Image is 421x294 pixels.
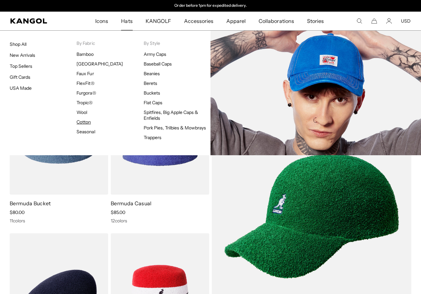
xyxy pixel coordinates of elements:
[111,218,209,224] div: 12 colors
[77,119,91,125] a: Cotton
[10,18,63,24] a: Kangol
[10,218,108,224] div: 11 colors
[10,74,30,80] a: Gift Cards
[184,12,213,30] span: Accessories
[146,12,171,30] span: KANGOLF
[144,90,160,96] a: Buckets
[144,135,161,140] a: Trappers
[144,51,166,57] a: Army Caps
[89,12,115,30] a: Icons
[178,12,220,30] a: Accessories
[144,109,199,121] a: Spitfires, Big Apple Caps & Enfields
[77,51,94,57] a: Bamboo
[144,71,160,76] a: Beanies
[10,63,32,69] a: Top Sellers
[77,40,143,46] p: By Fabric
[77,80,94,86] a: FlexFit®
[10,85,32,91] a: USA Made
[77,90,96,96] a: Furgora®
[77,129,95,135] a: Seasonal
[307,12,324,30] span: Stories
[77,71,94,76] a: Faux Fur
[111,200,151,207] a: Bermuda Casual
[111,209,125,215] span: $85.00
[144,61,172,67] a: Baseball Caps
[144,125,206,131] a: Pork Pies, Trilbies & Mowbrays
[77,61,123,67] a: [GEOGRAPHIC_DATA]
[95,12,108,30] span: Icons
[301,12,330,30] a: Stories
[10,209,25,215] span: $80.00
[174,3,246,8] p: Order before 1pm for expedited delivery.
[144,3,277,8] slideshow-component: Announcement bar
[121,12,132,30] span: Hats
[211,31,421,155] img: Cotton.jpg
[226,12,246,30] span: Apparel
[144,100,162,106] a: Flat Caps
[115,12,139,30] a: Hats
[144,3,277,8] div: 2 of 2
[386,18,392,24] a: Account
[10,52,35,58] a: New Arrivals
[371,18,377,24] button: Cart
[77,109,87,115] a: Wool
[220,12,252,30] a: Apparel
[144,3,277,8] div: Announcement
[139,12,178,30] a: KANGOLF
[144,80,157,86] a: Berets
[144,40,211,46] p: By Style
[401,18,411,24] button: USD
[356,18,362,24] summary: Search here
[10,41,26,47] a: Shop All
[10,200,51,207] a: Bermuda Bucket
[259,12,294,30] span: Collaborations
[77,100,93,106] a: Tropic®
[252,12,300,30] a: Collaborations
